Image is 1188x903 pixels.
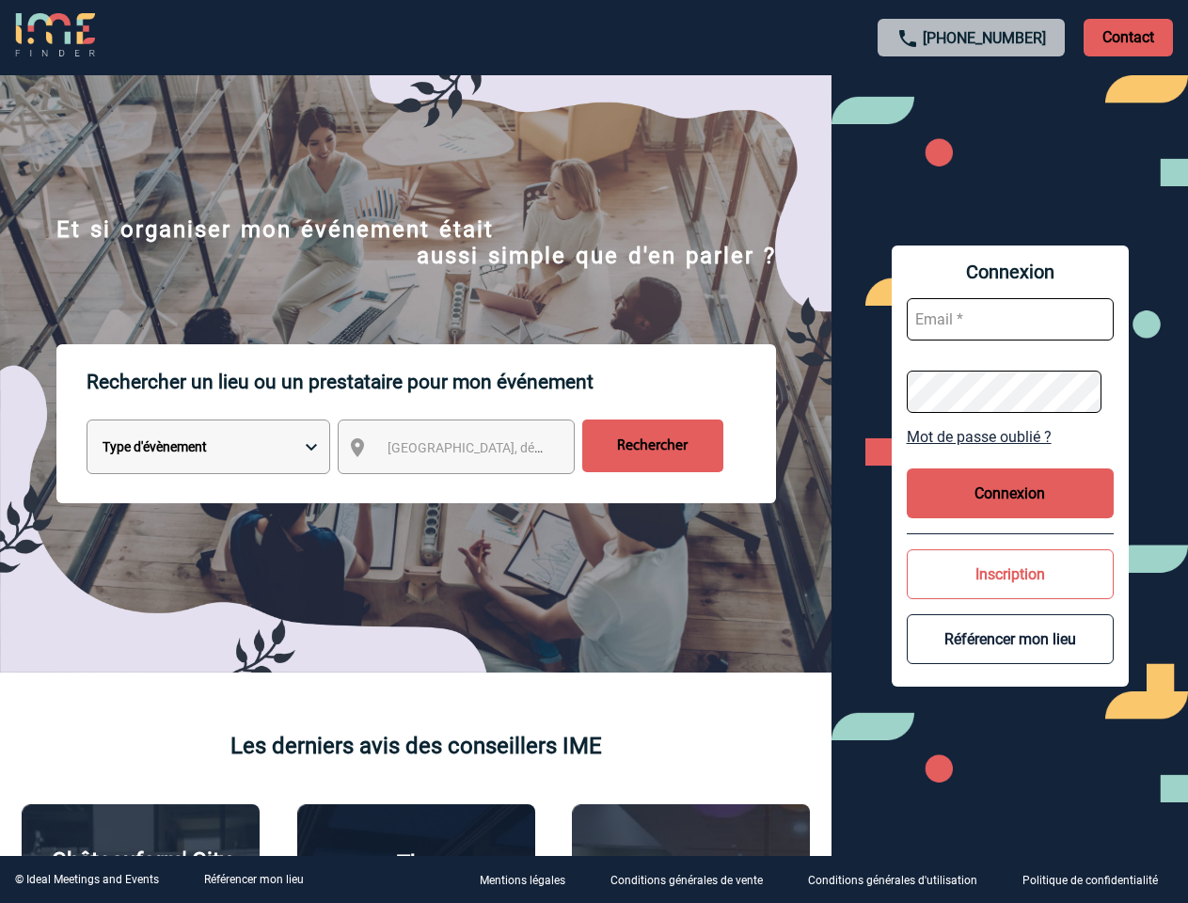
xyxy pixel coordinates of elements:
button: Inscription [907,549,1114,599]
p: Rechercher un lieu ou un prestataire pour mon événement [87,344,776,420]
a: Conditions générales de vente [595,871,793,889]
div: © Ideal Meetings and Events [15,873,159,886]
span: [GEOGRAPHIC_DATA], département, région... [388,440,649,455]
input: Rechercher [582,420,723,472]
p: Contact [1084,19,1173,56]
a: Conditions générales d'utilisation [793,871,1007,889]
input: Email * [907,298,1114,341]
img: call-24-px.png [896,27,919,50]
a: Mentions légales [465,871,595,889]
a: Politique de confidentialité [1007,871,1188,889]
p: The [GEOGRAPHIC_DATA] [308,850,525,903]
a: Référencer mon lieu [204,873,304,886]
a: Mot de passe oublié ? [907,428,1114,446]
p: Conditions générales de vente [610,875,763,888]
button: Connexion [907,468,1114,518]
p: Mentions légales [480,875,565,888]
button: Référencer mon lieu [907,614,1114,664]
p: Politique de confidentialité [1022,875,1158,888]
p: Conditions générales d'utilisation [808,875,977,888]
span: Connexion [907,261,1114,283]
a: [PHONE_NUMBER] [923,29,1046,47]
p: Agence 2ISD [626,852,755,879]
p: Châteauform' City [GEOGRAPHIC_DATA] [32,848,249,900]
